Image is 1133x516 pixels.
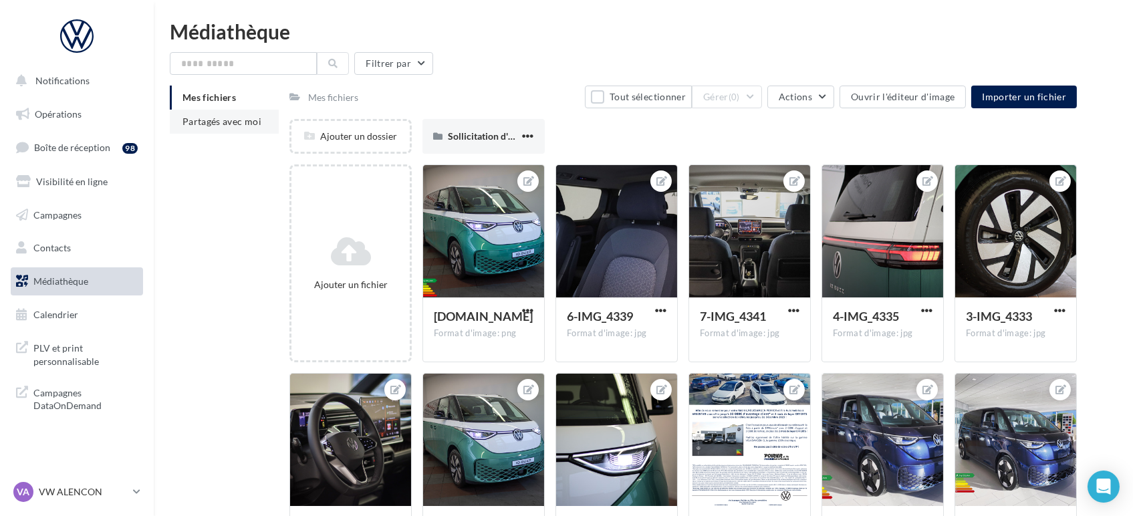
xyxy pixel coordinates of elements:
[779,91,812,102] span: Actions
[39,485,128,499] p: VW ALENCON
[8,234,146,262] a: Contacts
[33,384,138,412] span: Campagnes DataOnDemand
[840,86,966,108] button: Ouvrir l'éditeur d'image
[34,142,110,153] span: Boîte de réception
[692,86,762,108] button: Gérer(0)
[122,143,138,154] div: 98
[567,309,633,324] span: 6-IMG_4339
[33,309,78,320] span: Calendrier
[729,92,740,102] span: (0)
[434,328,533,340] div: Format d'image: png
[833,328,932,340] div: Format d'image: jpg
[35,75,90,86] span: Notifications
[8,67,140,95] button: Notifications
[33,339,138,368] span: PLV et print personnalisable
[354,52,433,75] button: Filtrer par
[1088,471,1120,503] div: Open Intercom Messenger
[170,21,1117,41] div: Médiathèque
[982,91,1066,102] span: Importer un fichier
[33,209,82,220] span: Campagnes
[8,133,146,162] a: Boîte de réception98
[966,328,1065,340] div: Format d'image: jpg
[8,334,146,373] a: PLV et print personnalisable
[833,309,899,324] span: 4-IMG_4335
[11,479,143,505] a: VA VW ALENCON
[767,86,834,108] button: Actions
[8,100,146,128] a: Opérations
[971,86,1077,108] button: Importer un fichier
[8,378,146,418] a: Campagnes DataOnDemand
[291,130,410,143] div: Ajouter un dossier
[33,275,88,287] span: Médiathèque
[35,108,82,120] span: Opérations
[585,86,692,108] button: Tout sélectionner
[567,328,666,340] div: Format d'image: jpg
[700,309,766,324] span: 7-IMG_4341
[182,116,261,127] span: Partagés avec moi
[17,485,30,499] span: VA
[8,168,146,196] a: Visibilité en ligne
[8,267,146,295] a: Médiathèque
[297,278,404,291] div: Ajouter un fichier
[434,309,533,324] span: ID.Buzz
[8,201,146,229] a: Campagnes
[700,328,799,340] div: Format d'image: jpg
[36,176,108,187] span: Visibilité en ligne
[448,130,524,142] span: Sollicitation d'avis
[308,91,358,104] div: Mes fichiers
[8,301,146,329] a: Calendrier
[33,242,71,253] span: Contacts
[966,309,1032,324] span: 3-IMG_4333
[182,92,236,103] span: Mes fichiers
